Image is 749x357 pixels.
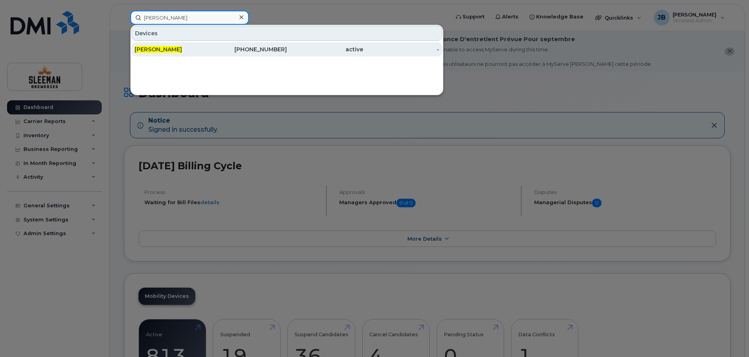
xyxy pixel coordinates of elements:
[135,46,182,53] span: [PERSON_NAME]
[211,45,287,53] div: [PHONE_NUMBER]
[131,42,442,56] a: [PERSON_NAME][PHONE_NUMBER]active-
[363,45,439,53] div: -
[131,26,442,41] div: Devices
[287,45,363,53] div: active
